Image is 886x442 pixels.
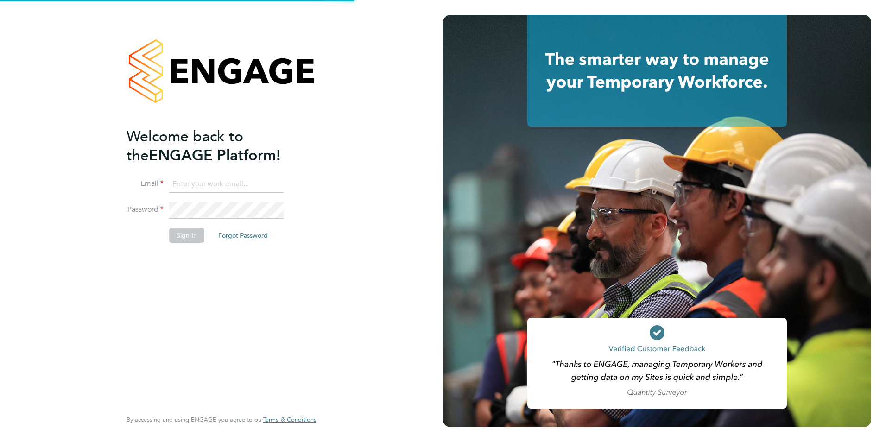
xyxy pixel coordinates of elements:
h2: ENGAGE Platform! [127,127,307,165]
label: Email [127,179,164,189]
span: Welcome back to the [127,127,243,164]
button: Sign In [169,228,204,243]
input: Enter your work email... [169,176,284,193]
a: Terms & Conditions [263,416,316,423]
label: Password [127,205,164,215]
button: Forgot Password [211,228,275,243]
span: By accessing and using ENGAGE you agree to our [127,416,316,423]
